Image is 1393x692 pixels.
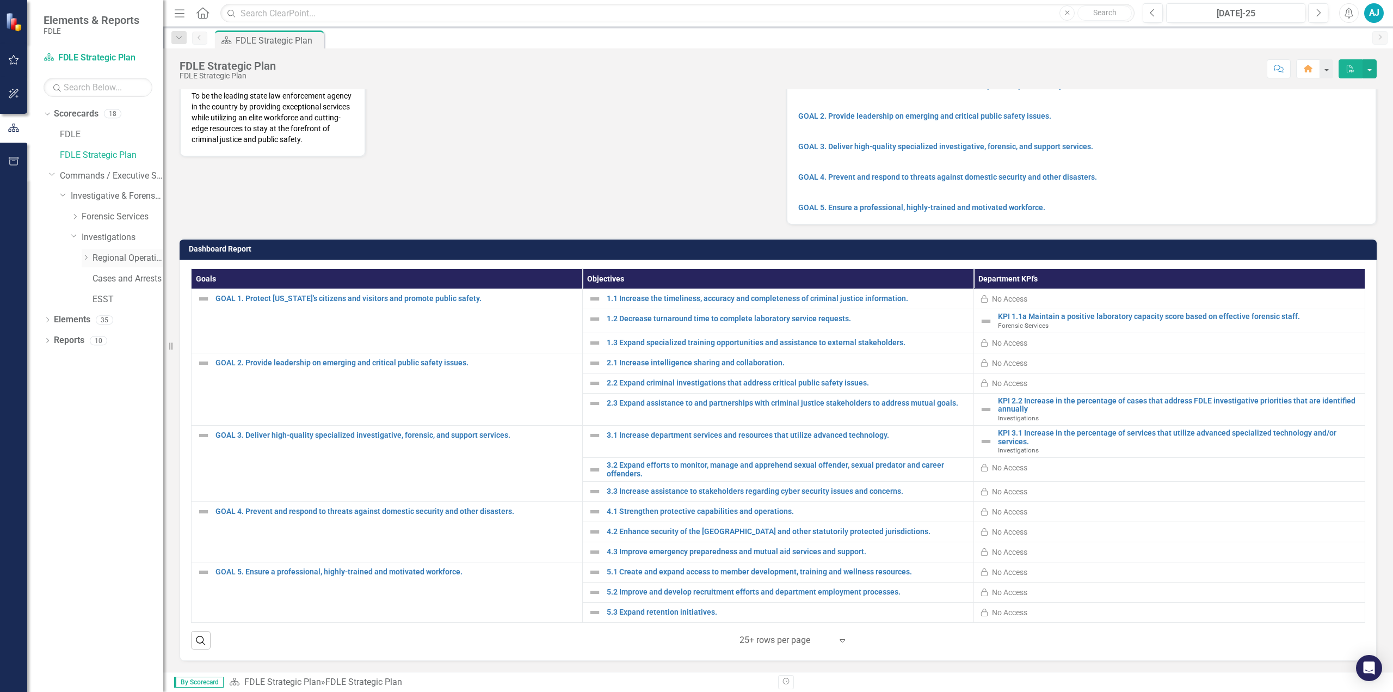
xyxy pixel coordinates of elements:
[93,293,163,306] a: ESST
[607,461,968,478] a: 3.2 Expand efforts to monitor, manage and apprehend sexual offender, sexual predator and career o...
[588,586,601,599] img: Not Defined
[607,295,968,303] a: 1.1 Increase the timeliness, accuracy and completeness of criminal justice information.
[992,338,1027,348] div: No Access
[1077,5,1132,21] button: Search
[998,313,1359,321] a: KPI 1.1a Maintain a positive laboratory capacity score based on effective forensic staff.
[979,315,993,328] img: Not Defined
[607,431,968,439] a: 3.1 Increase department services and resources that utilize advanced technology.
[979,403,993,416] img: Not Defined
[174,677,224,688] span: By Scorecard
[992,607,1027,618] div: No Access
[998,397,1359,414] a: KPI 2.2 Increase in the percentage of cases that address FDLE investigative priorities that are i...
[197,429,210,442] img: Not Defined
[588,463,601,476] img: Not Defined
[588,336,601,350] img: Not Defined
[979,435,993,448] img: Not Defined
[82,211,163,223] a: Forensic Services
[60,128,163,141] a: FDLE
[180,72,276,80] div: FDLE Strategic Plan
[60,170,163,182] a: Commands / Executive Support Branch
[998,414,1039,422] span: Investigations
[44,78,152,97] input: Search Below...
[197,357,210,370] img: Not Defined
[588,505,601,518] img: Not Defined
[588,377,601,390] img: Not Defined
[236,34,321,47] div: FDLE Strategic Plan
[220,4,1135,23] input: Search ClearPoint...
[54,108,98,120] a: Scorecards
[607,399,968,407] a: 2.3 Expand assistance to and partnerships with criminal justice stakeholders to address mutual go...
[588,292,601,305] img: Not Defined
[229,676,770,689] div: »
[992,486,1027,497] div: No Access
[197,505,210,518] img: Not Defined
[607,487,968,495] a: 3.3 Increase assistance to stakeholders regarding cyber security issues and concerns.
[798,203,1045,212] a: GOAL 5. Ensure a professional, highly-trained and motivated workforce.
[607,359,968,367] a: 2.1 Increase intelligence sharing and collaboration.
[588,429,601,442] img: Not Defined
[588,313,601,326] img: Not Defined
[798,142,1093,151] a: GOAL 3. Deliver high-quality specialized investigative, forensic, and support services.
[325,677,402,687] div: FDLE Strategic Plan
[588,485,601,498] img: Not Defined
[215,295,577,303] a: GOAL 1. Protect [US_STATE]'s citizens and visitors and promote public safety.
[992,587,1027,598] div: No Access
[607,379,968,387] a: 2.2 Expand criminal investigations that address critical public safety issues.
[96,315,113,324] div: 35
[607,507,968,516] a: 4.1 Strengthen protective capabilities and operations.
[588,566,601,579] img: Not Defined
[992,526,1027,537] div: No Access
[82,231,163,244] a: Investigations
[1093,8,1117,17] span: Search
[974,393,1365,425] td: Double-Click to Edit Right Click for Context Menu
[44,27,139,35] small: FDLE
[798,81,1064,90] a: GOAL 1. Protect [US_STATE]'s citizens and visitors and promote public safety.
[60,149,163,162] a: FDLE Strategic Plan
[992,378,1027,389] div: No Access
[607,528,968,536] a: 4.2 Enhance security of the [GEOGRAPHIC_DATA] and other statutorily protected jurisdictions.
[798,112,1051,120] a: GOAL 2. Provide leadership on emerging and critical public safety issues.
[215,507,577,516] a: GOAL 4. Prevent and respond to threats against domestic security and other disasters.
[607,568,968,576] a: 5.1 Create and expand access to member development, training and wellness resources.
[992,547,1027,558] div: No Access
[215,431,577,439] a: GOAL 3. Deliver high-quality specialized investigative, forensic, and support services.
[104,109,121,119] div: 18
[588,546,601,559] img: Not Defined
[71,190,163,203] a: Investigative & Forensic Services Command
[588,357,601,370] img: Not Defined
[189,245,1371,253] h3: Dashboard Report
[215,568,577,576] a: GOAL 5. Ensure a professional, highly-trained and motivated workforce.
[1356,655,1382,681] div: Open Intercom Messenger
[244,677,321,687] a: FDLE Strategic Plan
[197,566,210,579] img: Not Defined
[992,462,1027,473] div: No Access
[998,322,1049,329] span: Forensic Services
[93,273,163,285] a: Cases and Arrests
[180,60,276,72] div: FDLE Strategic Plan
[1170,7,1302,20] div: [DATE]-25
[588,606,601,619] img: Not Defined
[1166,3,1305,23] button: [DATE]-25
[197,292,210,305] img: Not Defined
[992,506,1027,517] div: No Access
[992,567,1027,578] div: No Access
[44,14,139,27] span: Elements & Reports
[5,13,24,32] img: ClearPoint Strategy
[992,358,1027,369] div: No Access
[588,525,601,538] img: Not Defined
[588,397,601,410] img: Not Defined
[54,334,84,347] a: Reports
[192,90,354,145] p: To be the leading state law enforcement agency in the country by providing exceptional services w...
[90,336,107,345] div: 10
[54,314,90,326] a: Elements
[1364,3,1384,23] button: AJ
[607,608,968,616] a: 5.3 Expand retention initiatives.
[607,315,968,323] a: 1.2 Decrease turnaround time to complete laboratory service requests.
[607,339,968,347] a: 1.3 Expand specialized training opportunities and assistance to external stakeholders.
[998,446,1039,454] span: Investigations
[974,426,1365,458] td: Double-Click to Edit Right Click for Context Menu
[93,252,163,265] a: Regional Operations Centers
[998,429,1359,446] a: KPI 3.1 Increase in the percentage of services that utilize advanced specialized technology and/o...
